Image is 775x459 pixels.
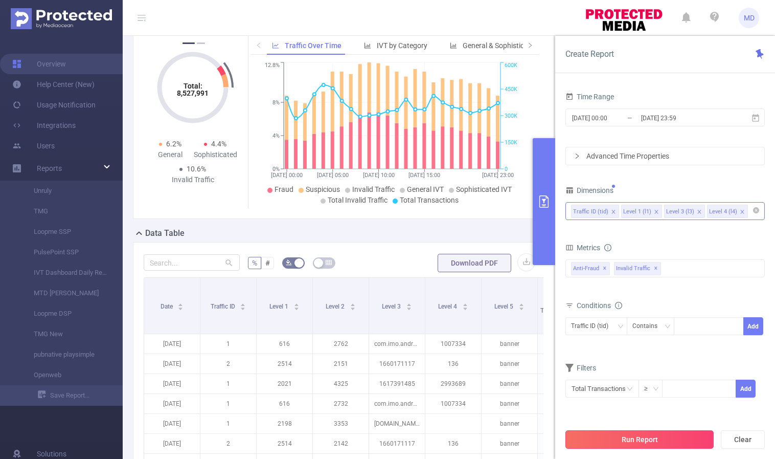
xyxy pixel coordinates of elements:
[144,434,200,453] p: [DATE]
[20,365,110,385] a: Openweb
[369,374,425,394] p: 1617391485
[362,172,394,179] tspan: [DATE] 10:00
[425,434,481,453] p: 136
[623,205,651,218] div: Level 1 (l1)
[653,386,659,393] i: icon: down
[37,158,62,179] a: Reports
[20,263,110,283] a: IVT Dashboard Daily Report
[538,354,594,374] p: 79,761
[20,201,110,222] a: TMG
[183,42,195,44] button: 1
[269,303,290,310] span: Level 1
[456,185,512,193] span: Sophisticated IVT
[369,414,425,433] p: [DOMAIN_NAME]
[369,334,425,354] p: com.imo.android.imoim
[753,207,759,213] i: icon: close-circle
[462,302,468,308] div: Sort
[425,354,481,374] p: 136
[538,334,594,354] p: 314,385
[603,263,607,275] span: ✕
[406,302,412,308] div: Sort
[256,42,262,48] i: icon: left
[316,172,348,179] tspan: [DATE] 05:00
[463,41,590,50] span: General & Sophisticated IVT by Category
[20,283,110,303] a: MTD [PERSON_NAME]
[505,113,517,119] tspan: 300K
[197,42,205,44] button: 2
[272,99,280,106] tspan: 8%
[450,42,457,49] i: icon: bar-chart
[573,205,608,218] div: Traffic ID (tid)
[482,334,537,354] p: banner
[482,394,537,413] p: banner
[538,394,594,413] p: 71,828
[12,95,96,115] a: Usage Notification
[482,374,537,394] p: banner
[571,318,616,335] div: Traffic ID (tid)
[313,334,369,354] p: 2762
[744,8,755,28] span: MD
[482,172,514,179] tspan: [DATE] 23:00
[20,242,110,263] a: PulsePoint SSP
[565,430,714,449] button: Run Report
[211,140,226,148] span: 4.4%
[565,364,596,372] span: Filters
[252,259,257,267] span: %
[145,227,185,239] h2: Data Table
[438,254,511,272] button: Download PDF
[286,259,292,266] i: icon: bg-colors
[166,140,181,148] span: 6.2%
[527,42,533,48] i: icon: right
[654,209,659,215] i: icon: close
[257,414,312,433] p: 2198
[257,374,312,394] p: 2021
[482,414,537,433] p: banner
[518,306,524,309] i: icon: caret-down
[12,74,95,95] a: Help Center (New)
[200,414,256,433] p: 1
[505,166,508,172] tspan: 0
[275,185,293,193] span: Fraud
[272,133,280,139] tspan: 4%
[565,93,614,101] span: Time Range
[326,303,346,310] span: Level 2
[200,334,256,354] p: 1
[565,49,614,59] span: Create Report
[571,205,619,218] li: Traffic ID (tid)
[505,62,517,69] tspan: 600K
[644,380,655,397] div: ≥
[293,302,299,305] i: icon: caret-up
[293,306,299,309] i: icon: caret-down
[574,153,580,159] i: icon: right
[377,41,427,50] span: IVT by Category
[571,262,610,275] span: Anti-Fraud
[709,205,737,218] div: Level 4 (l4)
[350,302,356,308] div: Sort
[640,111,723,125] input: End date
[350,306,355,309] i: icon: caret-down
[665,323,671,331] i: icon: down
[11,8,112,29] img: Protected Media
[257,434,312,453] p: 2514
[364,42,371,49] i: icon: bar-chart
[200,354,256,374] p: 2
[721,430,765,449] button: Clear
[538,434,594,453] p: 70,095
[494,303,515,310] span: Level 5
[313,434,369,453] p: 2142
[632,318,665,335] div: Contains
[664,205,705,218] li: Level 3 (l3)
[20,303,110,324] a: Loopme DSP
[369,394,425,413] p: com.imo.android.imoim
[272,42,279,49] i: icon: line-chart
[505,139,517,146] tspan: 150K
[148,149,193,160] div: General
[170,174,215,185] div: Invalid Traffic
[611,209,616,215] i: icon: close
[144,354,200,374] p: [DATE]
[621,205,662,218] li: Level 1 (l1)
[144,374,200,394] p: [DATE]
[271,172,303,179] tspan: [DATE] 00:00
[571,111,654,125] input: Start date
[161,303,174,310] span: Date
